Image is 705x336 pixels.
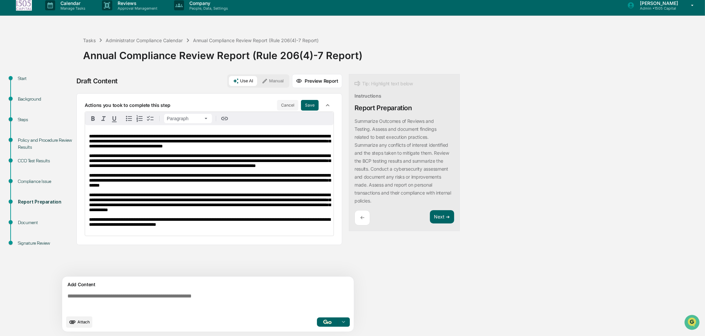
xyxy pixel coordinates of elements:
div: Background [18,96,72,103]
div: Annual Compliance Review Report (Rule 206(4)-7 Report) [193,38,319,43]
p: People, Data, Settings [184,6,231,11]
button: Go [317,317,338,327]
button: Cancel [277,100,298,111]
div: Signature Review [18,240,72,247]
button: Save [301,100,319,111]
img: Rachel Stanley [7,84,17,95]
p: ← [360,214,364,221]
div: 🖐️ [7,136,12,142]
button: Underline [109,113,120,124]
div: 🔎 [7,149,12,154]
div: Start [18,75,72,82]
div: CCO Test Results [18,157,72,164]
p: Approval Management [112,6,161,11]
p: Admin • 1505 Capital [635,6,681,11]
div: We're available if you need us! [30,57,91,63]
div: Compliance Issue [18,178,72,185]
p: Reviews [112,0,161,6]
span: [PERSON_NAME] [21,108,54,114]
img: Go [323,320,331,324]
div: Annual Compliance Review Report (Rule 206(4)-7 Report) [83,44,702,61]
p: Calendar [55,0,89,6]
span: Data Lookup [13,148,42,155]
button: Next ➔ [430,210,454,224]
p: How can we help? [7,14,121,25]
img: Rachel Stanley [7,102,17,113]
button: Use AI [229,76,257,86]
span: Attach [77,319,90,324]
button: Manual [258,76,288,86]
button: Start new chat [113,53,121,61]
img: 8933085812038_c878075ebb4cc5468115_72.jpg [14,51,26,63]
div: Instructions [354,93,381,99]
span: Preclearance [13,136,43,142]
span: • [55,90,57,96]
button: Bold [88,113,98,124]
span: Pylon [66,165,80,170]
button: Preview Report [292,74,342,88]
div: Tip: Highlight text below [354,80,413,88]
span: Attestations [55,136,82,142]
div: Start new chat [30,51,109,57]
button: upload document [66,316,92,328]
div: Report Preparation [18,199,72,206]
a: Powered byPylon [47,164,80,170]
span: [DATE] [59,108,72,114]
p: [PERSON_NAME] [635,0,681,6]
div: Draft Content [76,77,118,85]
a: 🖐️Preclearance [4,133,46,145]
div: Add Content [66,281,350,289]
div: Steps [18,116,72,123]
div: Past conversations [7,74,45,79]
p: Company [184,0,231,6]
div: Administrator Compliance Calendar [106,38,183,43]
button: Italic [98,113,109,124]
img: 1746055101610-c473b297-6a78-478c-a979-82029cc54cd1 [7,51,19,63]
div: 🗄️ [48,136,53,142]
button: See all [103,72,121,80]
div: Report Preparation [354,104,412,112]
a: 🗄️Attestations [46,133,85,145]
span: [DATE] [59,90,72,96]
span: [PERSON_NAME] [21,90,54,96]
a: 🔎Data Lookup [4,146,45,158]
iframe: Open customer support [684,314,702,332]
div: Document [18,219,72,226]
div: Tasks [83,38,96,43]
div: Policy and Procedure Review Results [18,137,72,151]
span: • [55,108,57,114]
button: Block type [164,114,212,123]
p: Actions you took to complete this step [85,102,170,108]
p: Manage Tasks [55,6,89,11]
p: Summarize Outcomes of Reviews and Testing. Assess and document findings related to best execution... [354,118,451,204]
